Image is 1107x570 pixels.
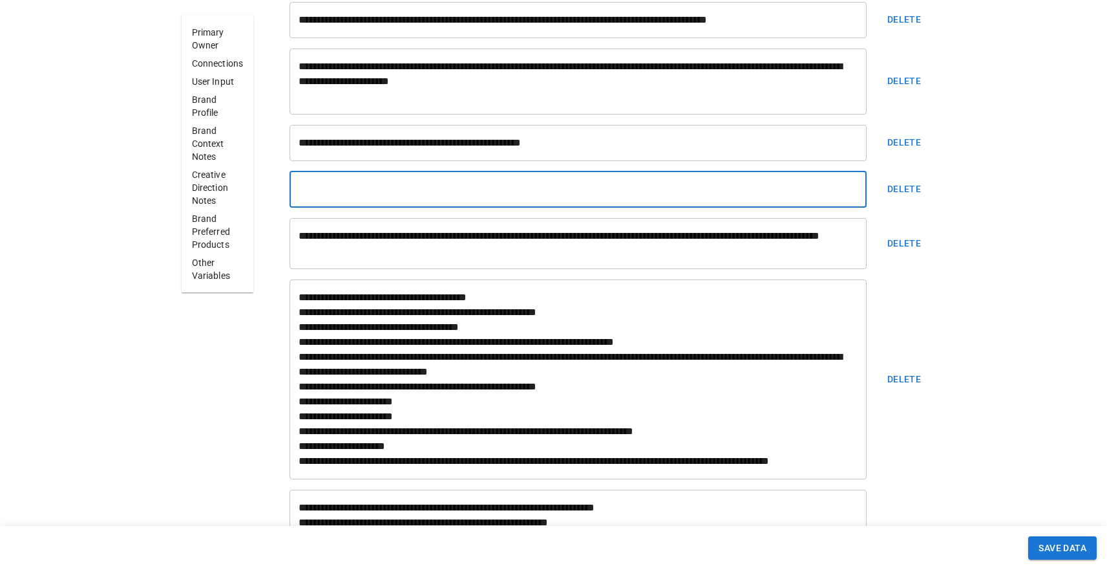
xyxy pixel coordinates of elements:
[192,75,244,88] p: User Input
[192,256,244,282] p: Other Variables
[192,57,244,70] p: Connections
[192,26,244,52] p: Primary Owner
[192,212,244,251] p: Brand Preferred Products
[1028,536,1097,560] button: SAVE DATA
[882,49,926,115] button: Delete
[192,124,244,163] p: Brand Context Notes
[882,280,926,479] button: Delete
[192,93,244,119] p: Brand Profile
[192,168,244,207] p: Creative Direction Notes
[882,2,926,38] button: Delete
[882,218,926,269] button: Delete
[882,125,926,161] button: Delete
[882,171,926,208] button: Delete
